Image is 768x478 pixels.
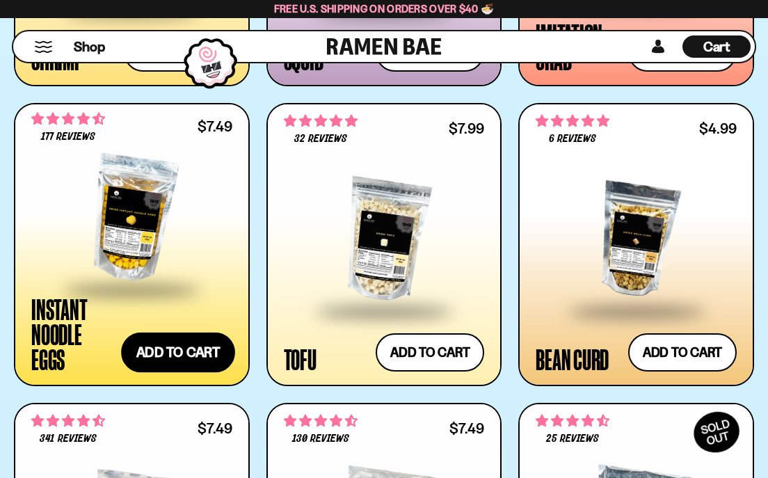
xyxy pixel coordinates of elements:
a: 4.78 stars 32 reviews $7.99 Tofu Add to cart [266,103,502,387]
div: $7.49 [198,120,232,133]
span: Free U.S. Shipping on Orders over $40 🍜 [274,2,495,15]
span: 4.53 stars [31,412,105,430]
span: 6 reviews [549,134,596,145]
span: 25 reviews [546,433,599,445]
button: Add to cart [121,333,235,373]
span: 4.52 stars [536,412,609,430]
a: Shop [74,35,105,58]
span: 4.68 stars [284,412,358,430]
div: $4.99 [699,122,737,135]
div: Bean Curd [536,346,609,372]
div: Tofu [284,346,317,372]
button: Add to cart [376,333,484,372]
span: 4.71 stars [31,110,105,128]
div: Cart [682,31,751,62]
span: 177 reviews [41,132,95,143]
span: 32 reviews [294,134,347,145]
a: 4.71 stars 177 reviews $7.49 Instant Noodle Eggs Add to cart [14,103,250,387]
span: 130 reviews [292,433,349,445]
div: $7.49 [449,422,484,435]
a: 5.00 stars 6 reviews $4.99 Bean Curd Add to cart [518,103,754,387]
div: SOLD OUT [687,404,746,460]
button: Add to cart [628,333,737,372]
div: $7.49 [198,422,232,435]
span: 5.00 stars [536,112,609,130]
div: Instant Noodle Eggs [31,296,117,372]
div: $7.99 [449,122,484,135]
span: Cart [703,38,730,55]
button: Mobile Menu Trigger [34,41,53,53]
span: 341 reviews [40,433,96,445]
span: 4.78 stars [284,112,358,130]
span: Shop [74,38,105,56]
